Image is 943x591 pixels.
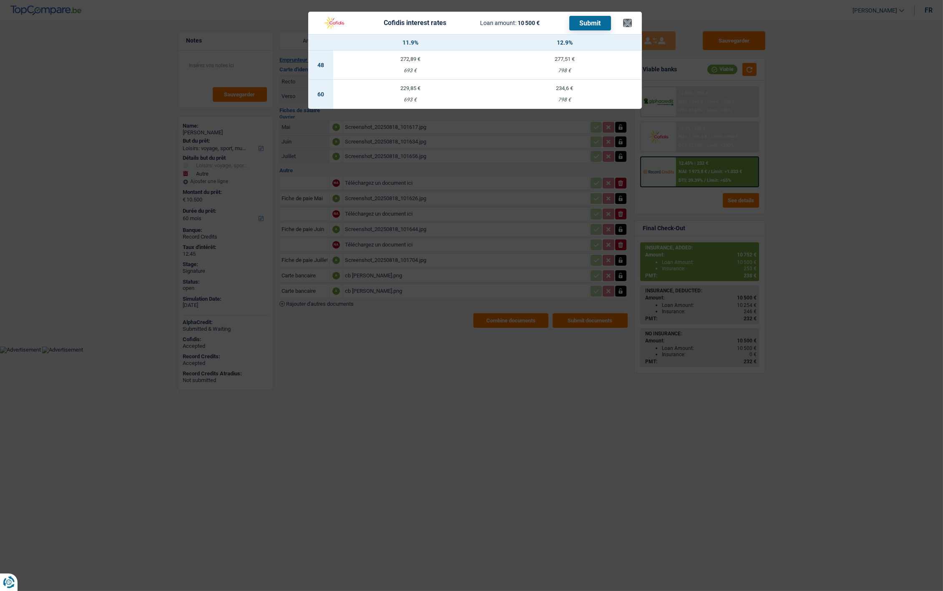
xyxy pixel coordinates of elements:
span: 10 500 € [518,20,540,26]
div: 798 € [488,68,642,73]
td: 48 [308,50,333,80]
div: 693 € [333,68,488,73]
div: 229,85 € [333,86,488,91]
div: Cofidis interest rates [384,20,446,26]
div: 277,51 € [488,56,642,62]
div: 693 € [333,97,488,103]
div: 798 € [488,97,642,103]
th: 11.9% [333,35,488,50]
td: 60 [308,80,333,109]
button: × [623,19,632,27]
img: Cofidis [318,15,350,31]
button: Submit [569,16,611,30]
span: Loan amount: [480,20,516,26]
th: 12.9% [488,35,642,50]
div: 234,6 € [488,86,642,91]
div: 272,89 € [333,56,488,62]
